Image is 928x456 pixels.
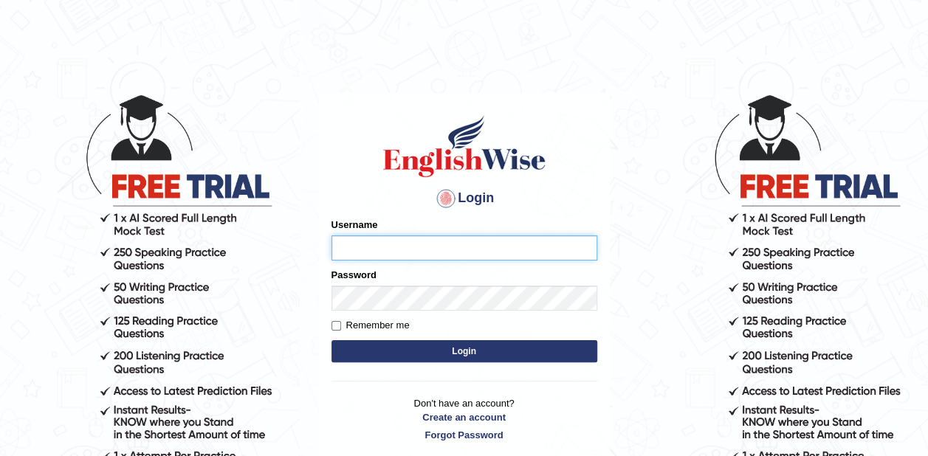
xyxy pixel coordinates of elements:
[380,113,549,179] img: Logo of English Wise sign in for intelligent practice with AI
[331,218,378,232] label: Username
[331,396,597,442] p: Don't have an account?
[331,321,341,331] input: Remember me
[331,340,597,362] button: Login
[331,318,410,333] label: Remember me
[331,428,597,442] a: Forgot Password
[331,187,597,210] h4: Login
[331,410,597,424] a: Create an account
[331,268,377,282] label: Password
